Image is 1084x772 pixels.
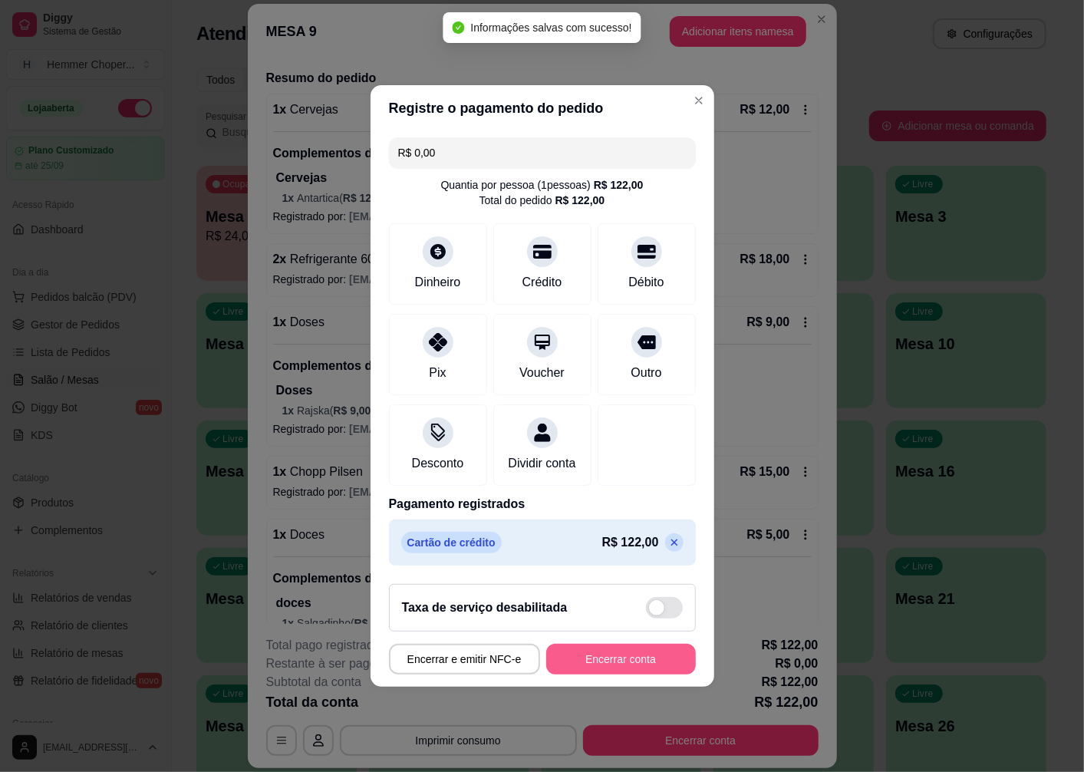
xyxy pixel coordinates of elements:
p: R$ 122,00 [602,533,659,552]
span: Informações salvas com sucesso! [470,21,631,34]
span: check-circle [452,21,464,34]
div: R$ 122,00 [555,193,605,208]
h2: Taxa de serviço desabilitada [402,599,568,617]
div: R$ 122,00 [594,177,644,193]
div: Total do pedido [479,193,605,208]
div: Desconto [412,454,464,473]
div: Outro [631,364,661,382]
div: Dividir conta [508,454,575,473]
button: Encerrar e emitir NFC-e [389,644,540,675]
div: Dinheiro [415,273,461,292]
header: Registre o pagamento do pedido [371,85,714,131]
p: Cartão de crédito [401,532,502,553]
div: Pix [429,364,446,382]
div: Débito [628,273,664,292]
button: Close [687,88,711,113]
div: Voucher [519,364,565,382]
div: Crédito [522,273,562,292]
div: Quantia por pessoa ( 1 pessoas) [441,177,644,193]
input: Ex.: hambúrguer de cordeiro [398,137,687,168]
p: Pagamento registrados [389,495,696,513]
button: Encerrar conta [546,644,696,675]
